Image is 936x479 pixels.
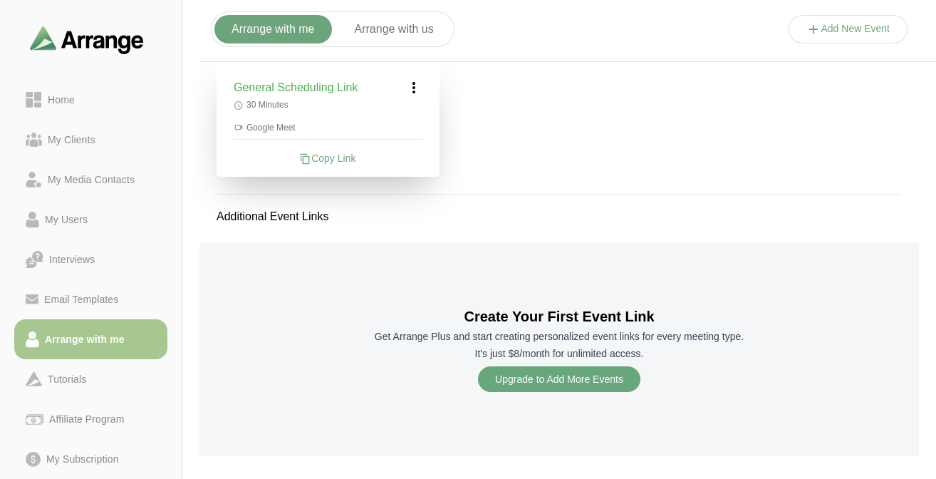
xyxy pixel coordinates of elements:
[42,91,80,108] div: Home
[42,371,92,388] div: Tutorials
[14,200,167,239] a: My Users
[41,450,125,468] div: My Subscription
[14,239,167,279] a: Interviews
[39,211,93,228] div: My Users
[14,279,167,319] a: Email Templates
[38,291,124,308] div: Email Templates
[14,80,167,120] a: Home
[214,15,332,43] button: Arrange with me
[789,15,908,43] button: Add New Event
[199,191,345,242] p: Additional Event Links
[14,120,167,160] a: My Clients
[14,319,167,359] a: Arrange with me
[338,15,451,43] button: Arrange with us
[234,151,422,165] div: Copy Link
[478,366,640,392] button: Upgrade to Add More Events
[42,131,101,148] div: My Clients
[39,331,130,348] div: Arrange with me
[375,307,744,326] h2: Create Your First Event Link
[14,359,167,399] a: Tutorials
[234,99,422,110] p: 30 Minutes
[375,329,744,344] p: Get Arrange Plus and start creating personalized event links for every meeting type.
[14,439,167,479] a: My Subscription
[234,79,358,96] h3: General Scheduling Link
[30,26,144,53] img: arrangeai-name-small-logo.4d2b8aee.svg
[234,122,422,133] p: Google Meet
[14,160,167,200] a: My Media Contacts
[375,346,744,361] p: It's just $8/month for unlimited access.
[42,171,140,188] div: My Media Contacts
[14,399,167,439] a: Affiliate Program
[43,411,130,428] div: Affiliate Program
[43,251,100,268] div: Interviews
